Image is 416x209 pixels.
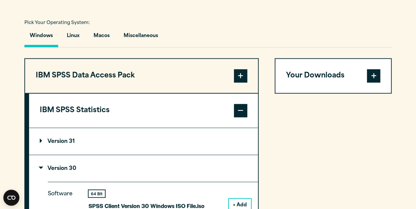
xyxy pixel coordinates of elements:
[29,155,258,182] summary: Version 30
[24,28,58,47] button: Windows
[275,59,391,93] button: Your Downloads
[40,139,75,144] p: Version 31
[29,128,258,155] summary: Version 31
[40,166,76,171] p: Version 30
[88,28,115,47] button: Macos
[25,59,258,93] button: IBM SPSS Data Access Pack
[61,28,85,47] button: Linux
[3,190,19,206] button: Open CMP widget
[89,190,105,197] div: 64 Bit
[24,21,90,25] span: Pick Your Operating System:
[118,28,163,47] button: Miscellaneous
[29,93,258,128] button: IBM SPSS Statistics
